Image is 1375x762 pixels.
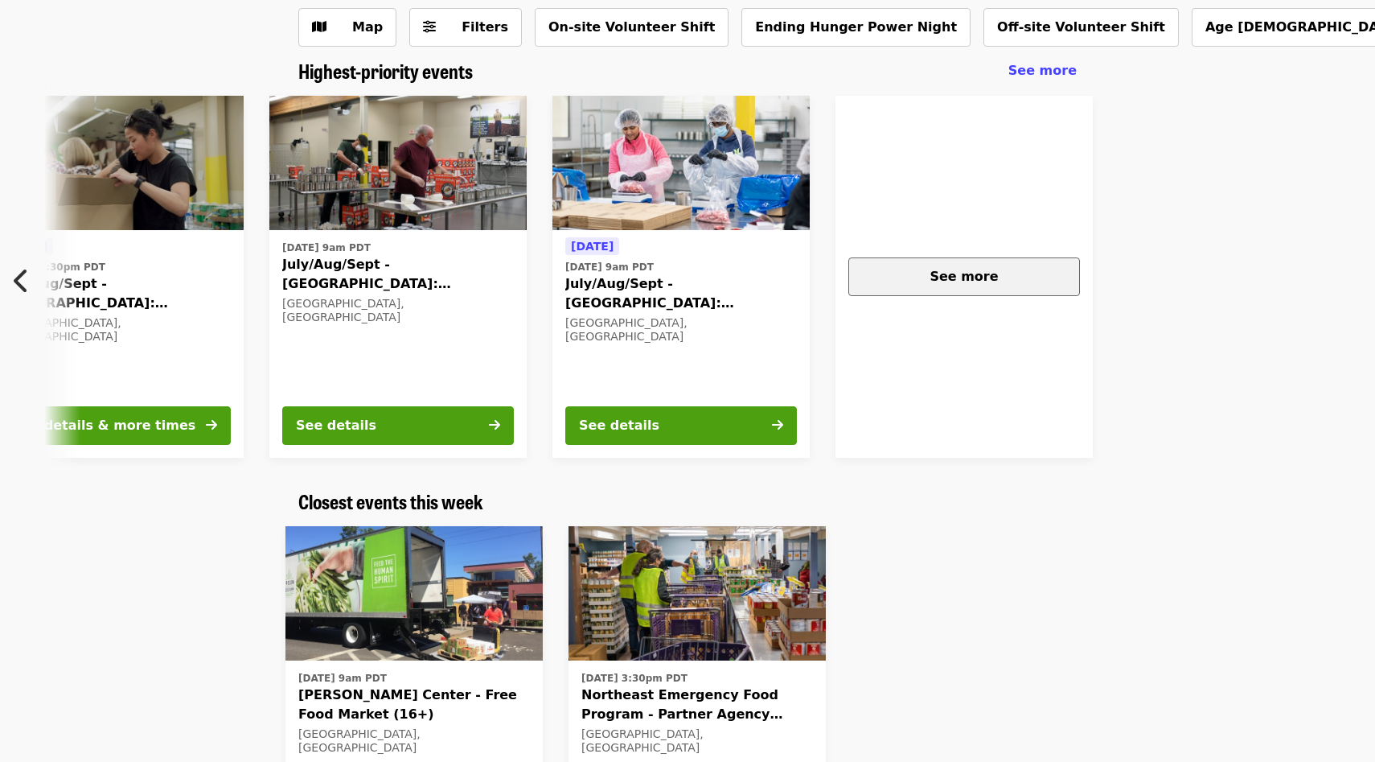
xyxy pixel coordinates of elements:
a: See more [835,96,1093,458]
i: chevron-left icon [14,266,30,296]
span: Map [352,19,383,35]
span: Northeast Emergency Food Program - Partner Agency Support [581,686,813,724]
button: Filters (0 selected) [409,8,522,47]
button: Ending Hunger Power Night [741,8,971,47]
div: Closest events this week [285,490,1090,513]
time: [DATE] 9am PDT [298,671,387,686]
button: See details [282,406,514,445]
button: See details [565,406,797,445]
div: Highest-priority events [285,60,1090,83]
a: See details for "July/Aug/Sept - Beaverton: Repack/Sort (age 10+)" [552,96,810,458]
a: Highest-priority events [298,60,473,83]
button: On-site Volunteer Shift [535,8,729,47]
a: See details for "July/Aug/Sept - Portland: Repack/Sort (age 16+)" [269,96,527,458]
i: sliders-h icon [423,19,436,35]
a: Closest events this week [298,490,483,513]
div: See details [296,416,376,435]
div: See details [579,416,659,435]
div: [GEOGRAPHIC_DATA], [GEOGRAPHIC_DATA] [565,316,797,344]
i: map icon [312,19,326,35]
span: Closest events this week [298,487,483,515]
img: Ortiz Center - Free Food Market (16+) organized by Oregon Food Bank [285,526,543,661]
div: See details & more times [13,416,195,435]
div: [GEOGRAPHIC_DATA], [GEOGRAPHIC_DATA] [298,727,530,755]
time: [DATE] 3:30pm PDT [581,671,687,686]
button: Show map view [298,8,396,47]
i: arrow-right icon [206,418,217,433]
span: July/Aug/Sept - [GEOGRAPHIC_DATA]: Repack/Sort (age [DEMOGRAPHIC_DATA]+) [565,274,797,313]
span: Filters [462,19,508,35]
span: [PERSON_NAME] Center - Free Food Market (16+) [298,686,530,724]
img: July/Aug/Sept - Beaverton: Repack/Sort (age 10+) organized by Oregon Food Bank [552,96,810,231]
i: arrow-right icon [772,418,783,433]
time: [DATE] 9am PDT [565,260,654,274]
time: [DATE] 9am PDT [282,241,371,255]
span: [DATE] [571,240,614,253]
div: [GEOGRAPHIC_DATA], [GEOGRAPHIC_DATA] [581,727,813,755]
span: July/Aug/Sept - [GEOGRAPHIC_DATA]: Repack/Sort (age [DEMOGRAPHIC_DATA]+) [282,255,514,294]
span: See more [930,269,998,284]
button: See more [848,257,1080,296]
img: July/Aug/Sept - Portland: Repack/Sort (age 16+) organized by Oregon Food Bank [269,96,527,231]
a: See more [1008,61,1077,80]
button: Off-site Volunteer Shift [983,8,1179,47]
span: See more [1008,63,1077,78]
div: [GEOGRAPHIC_DATA], [GEOGRAPHIC_DATA] [282,297,514,324]
span: Highest-priority events [298,56,473,84]
i: arrow-right icon [489,418,500,433]
img: Northeast Emergency Food Program - Partner Agency Support organized by Oregon Food Bank [568,526,826,661]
